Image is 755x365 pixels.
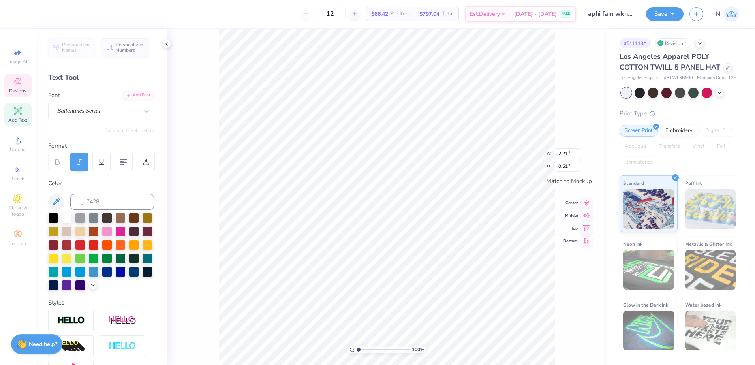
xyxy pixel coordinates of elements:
[29,341,57,348] strong: Need help?
[716,6,739,22] a: NI
[109,316,136,325] img: Shadow
[724,6,739,22] img: Nicole Isabelle Dimla
[9,58,27,65] span: Image AI
[660,125,698,137] div: Embroidery
[10,146,26,152] span: Upload
[700,125,738,137] div: Digital Print
[716,9,722,19] span: NI
[563,213,578,218] span: Middle
[685,301,721,309] span: Water based Ink
[620,156,658,168] div: Rhinestones
[685,311,736,350] img: Water based Ink
[623,189,674,229] img: Standard
[685,189,736,229] img: Puff Ink
[712,141,731,152] div: Foil
[646,7,684,21] button: Save
[48,298,154,307] div: Styles
[391,10,410,18] span: Per Item
[109,342,136,351] img: Negative Space
[655,38,691,48] div: Revision 1
[8,117,27,123] span: Add Text
[371,10,388,18] span: $66.42
[48,72,154,83] div: Text Tool
[116,42,144,53] span: Personalized Numbers
[654,141,685,152] div: Transfers
[685,179,702,187] span: Puff Ink
[623,301,668,309] span: Glow in the Dark Ink
[697,75,736,81] span: Minimum Order: 12 +
[470,10,500,18] span: Est. Delivery
[623,179,644,187] span: Standard
[9,88,26,94] span: Designs
[623,250,674,290] img: Neon Ink
[687,141,710,152] div: Vinyl
[8,240,27,246] span: Decorate
[563,200,578,206] span: Center
[62,42,90,53] span: Personalized Names
[620,52,720,72] span: Los Angeles Apparel POLY COTTON TWILL 5 PANEL HAT
[623,240,642,248] span: Neon Ink
[48,91,60,100] label: Font
[623,311,674,350] img: Glow in the Dark Ink
[419,10,439,18] span: $797.04
[123,91,154,100] div: Add Font
[563,238,578,244] span: Bottom
[48,141,155,151] div: Format
[620,38,651,48] div: # 511113A
[620,75,660,81] span: Los Angeles Apparel
[514,10,557,18] span: [DATE] - [DATE]
[442,10,454,18] span: Total
[685,250,736,290] img: Metallic & Glitter Ink
[70,194,154,210] input: e.g. 7428 c
[562,11,570,17] span: FREE
[563,226,578,231] span: Top
[620,141,651,152] div: Applique
[105,127,154,134] button: Switch to Greek Letters
[4,205,32,217] span: Clipart & logos
[664,75,693,81] span: # RTWLSB500
[48,179,154,188] div: Color
[582,6,640,22] input: Untitled Design
[685,240,732,248] span: Metallic & Glitter Ink
[57,340,85,353] img: 3d Illusion
[12,175,24,182] span: Greek
[57,316,85,325] img: Stroke
[620,125,658,137] div: Screen Print
[620,109,739,118] div: Print Type
[412,346,424,353] span: 100 %
[315,7,346,21] input: – –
